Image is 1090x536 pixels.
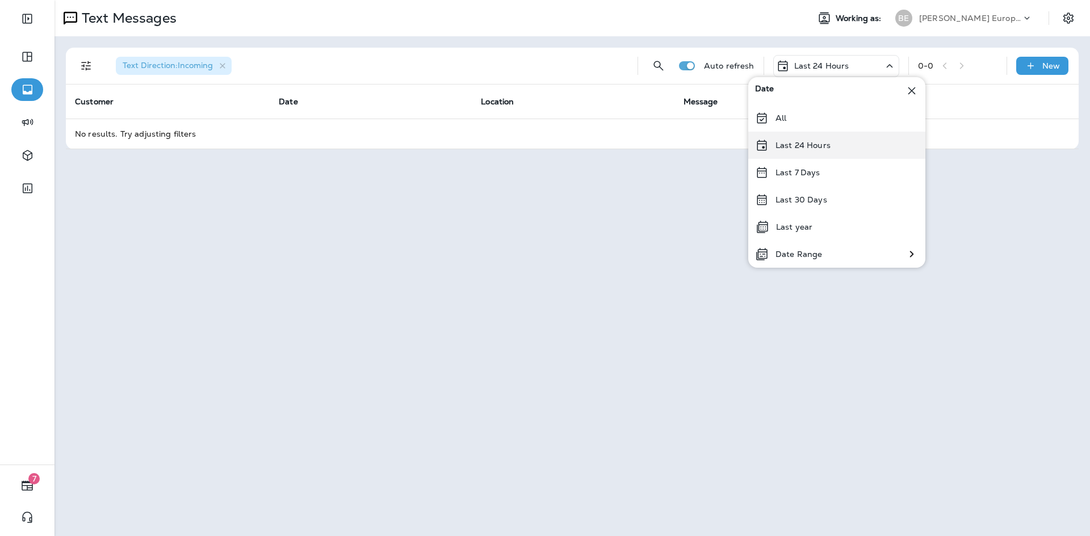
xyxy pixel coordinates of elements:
[918,61,933,70] div: 0 - 0
[895,10,912,27] div: BE
[776,222,812,231] p: Last year
[75,54,98,77] button: Filters
[123,60,213,70] span: Text Direction : Incoming
[794,61,849,70] p: Last 24 Hours
[775,250,822,259] p: Date Range
[1042,61,1060,70] p: New
[919,14,1021,23] p: [PERSON_NAME] European Autoworks
[684,96,718,107] span: Message
[11,7,43,30] button: Expand Sidebar
[836,14,884,23] span: Working as:
[75,96,114,107] span: Customer
[647,54,670,77] button: Search Messages
[1058,8,1079,28] button: Settings
[775,168,820,177] p: Last 7 Days
[66,119,1079,149] td: No results. Try adjusting filters
[704,61,754,70] p: Auto refresh
[481,96,514,107] span: Location
[775,113,786,123] p: All
[755,84,774,98] span: Date
[77,10,177,27] p: Text Messages
[775,141,831,150] p: Last 24 Hours
[775,195,827,204] p: Last 30 Days
[11,474,43,497] button: 7
[28,473,40,484] span: 7
[279,96,298,107] span: Date
[116,57,232,75] div: Text Direction:Incoming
